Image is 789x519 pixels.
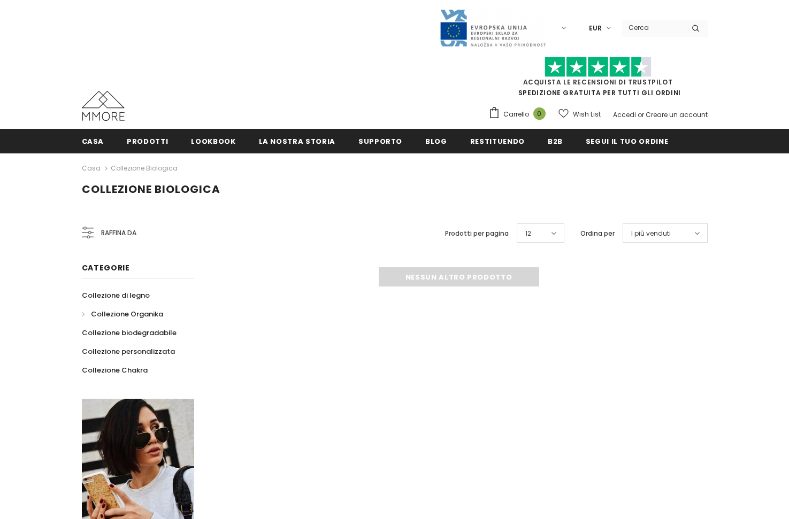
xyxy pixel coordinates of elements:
[101,227,136,239] span: Raffina da
[358,136,402,146] span: supporto
[646,110,708,119] a: Creare un account
[545,57,652,78] img: Fidati di Pilot Stars
[523,78,673,87] a: Acquista le recensioni di TrustPilot
[82,323,177,342] a: Collezione biodegradabile
[586,129,668,153] a: Segui il tuo ordine
[488,106,551,122] a: Carrello 0
[82,91,125,121] img: Casi MMORE
[82,290,150,300] span: Collezione di legno
[425,129,447,153] a: Blog
[548,136,563,146] span: B2B
[445,228,509,239] label: Prodotti per pagina
[82,262,130,273] span: Categorie
[425,136,447,146] span: Blog
[589,23,602,34] span: EUR
[548,129,563,153] a: B2B
[127,129,168,153] a: Prodotti
[91,309,163,319] span: Collezione Organika
[638,110,644,119] span: or
[82,129,104,153] a: Casa
[82,136,104,146] span: Casa
[580,228,615,239] label: Ordina per
[82,162,101,175] a: Casa
[358,129,402,153] a: supporto
[82,346,175,357] span: Collezione personalizzata
[533,107,546,120] span: 0
[82,361,148,379] a: Collezione Chakra
[111,164,178,173] a: Collezione biologica
[573,109,601,120] span: Wish List
[613,110,636,119] a: Accedi
[470,129,525,153] a: Restituendo
[558,105,601,123] a: Wish List
[503,109,529,120] span: Carrello
[82,182,220,197] span: Collezione biologica
[82,342,175,361] a: Collezione personalizzata
[191,136,235,146] span: Lookbook
[439,23,546,32] a: Javni Razpis
[82,365,148,375] span: Collezione Chakra
[191,129,235,153] a: Lookbook
[127,136,168,146] span: Prodotti
[525,228,531,239] span: 12
[488,61,708,97] span: SPEDIZIONE GRATUITA PER TUTTI GLI ORDINI
[259,136,335,146] span: La nostra storia
[82,286,150,305] a: Collezione di legno
[622,20,684,35] input: Search Site
[586,136,668,146] span: Segui il tuo ordine
[82,305,163,323] a: Collezione Organika
[631,228,671,239] span: I più venduti
[259,129,335,153] a: La nostra storia
[439,9,546,48] img: Javni Razpis
[470,136,525,146] span: Restituendo
[82,328,177,338] span: Collezione biodegradabile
